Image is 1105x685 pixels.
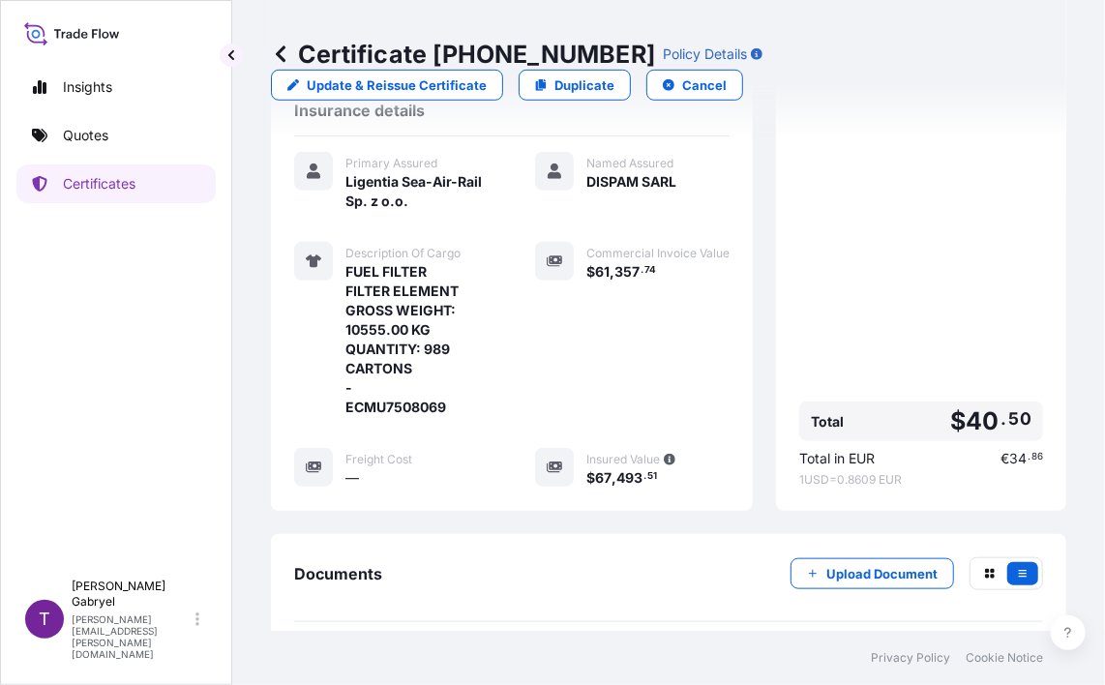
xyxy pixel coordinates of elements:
span: 86 [1031,454,1043,461]
a: Privacy Policy [871,650,950,666]
span: Total in EUR [799,449,875,468]
span: Description Of Cargo [345,246,461,261]
span: 74 [644,267,656,274]
span: $ [950,409,966,433]
span: 357 [614,265,640,279]
span: . [641,267,643,274]
a: Quotes [16,116,216,155]
span: Total [811,412,844,432]
span: 51 [647,473,657,480]
a: Certificates [16,164,216,203]
span: Ligentia Sea-Air-Rail Sp. z o.o. [345,172,489,211]
span: DISPAM SARL [586,172,676,192]
p: Duplicate [554,75,614,95]
span: 493 [616,471,642,485]
span: , [610,265,614,279]
span: Freight Cost [345,452,412,467]
span: Commercial Invoice Value [586,246,730,261]
a: Insights [16,68,216,106]
p: Cancel [682,75,727,95]
p: Certificate [PHONE_NUMBER] [271,39,655,70]
span: 61 [595,265,610,279]
span: Primary Assured [345,156,437,171]
span: , [612,471,616,485]
span: 1 USD = 0.8609 EUR [799,472,1043,488]
span: 67 [595,471,612,485]
span: 50 [1009,413,1031,425]
span: $ [586,265,595,279]
p: Update & Reissue Certificate [307,75,487,95]
p: Upload Document [826,564,938,583]
span: Insured Value [586,452,660,467]
button: Upload Document [791,558,954,589]
a: Update & Reissue Certificate [271,70,503,101]
span: 34 [1009,452,1027,465]
p: Certificates [63,174,135,194]
span: . [1001,413,1007,425]
span: . [1028,454,1030,461]
span: T [39,610,50,629]
p: Insights [63,77,112,97]
p: Quotes [63,126,108,145]
span: Named Assured [586,156,673,171]
p: [PERSON_NAME][EMAIL_ADDRESS][PERSON_NAME][DOMAIN_NAME] [72,613,192,660]
span: € [1000,452,1009,465]
a: Cookie Notice [966,650,1043,666]
span: . [643,473,646,480]
p: Policy Details [663,45,747,64]
p: [PERSON_NAME] Gabryel [72,579,192,610]
span: Documents [294,564,382,583]
span: 40 [966,409,999,433]
span: FUEL FILTER FILTER ELEMENT GROSS WEIGHT: 10555.00 KG QUANTITY: 989 CARTONS - ECMU7508069 [345,262,489,417]
span: — [345,468,359,488]
button: Cancel [646,70,743,101]
span: $ [586,471,595,485]
a: Duplicate [519,70,631,101]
